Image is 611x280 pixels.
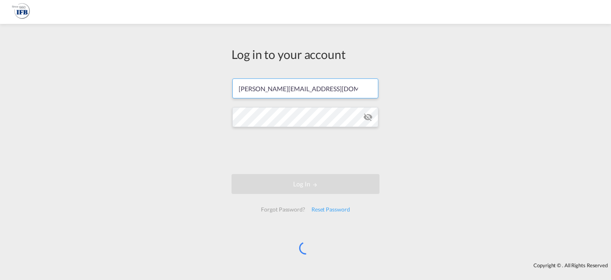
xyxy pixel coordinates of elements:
[258,202,308,217] div: Forgot Password?
[245,135,366,166] iframe: reCAPTCHA
[363,112,373,122] md-icon: icon-eye-off
[12,3,30,21] img: 1f261f00256b11eeaf3d89493e6660f9.png
[232,46,379,63] div: Log in to your account
[232,174,379,194] button: LOGIN
[232,78,378,98] input: Enter email/phone number
[308,202,353,217] div: Reset Password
